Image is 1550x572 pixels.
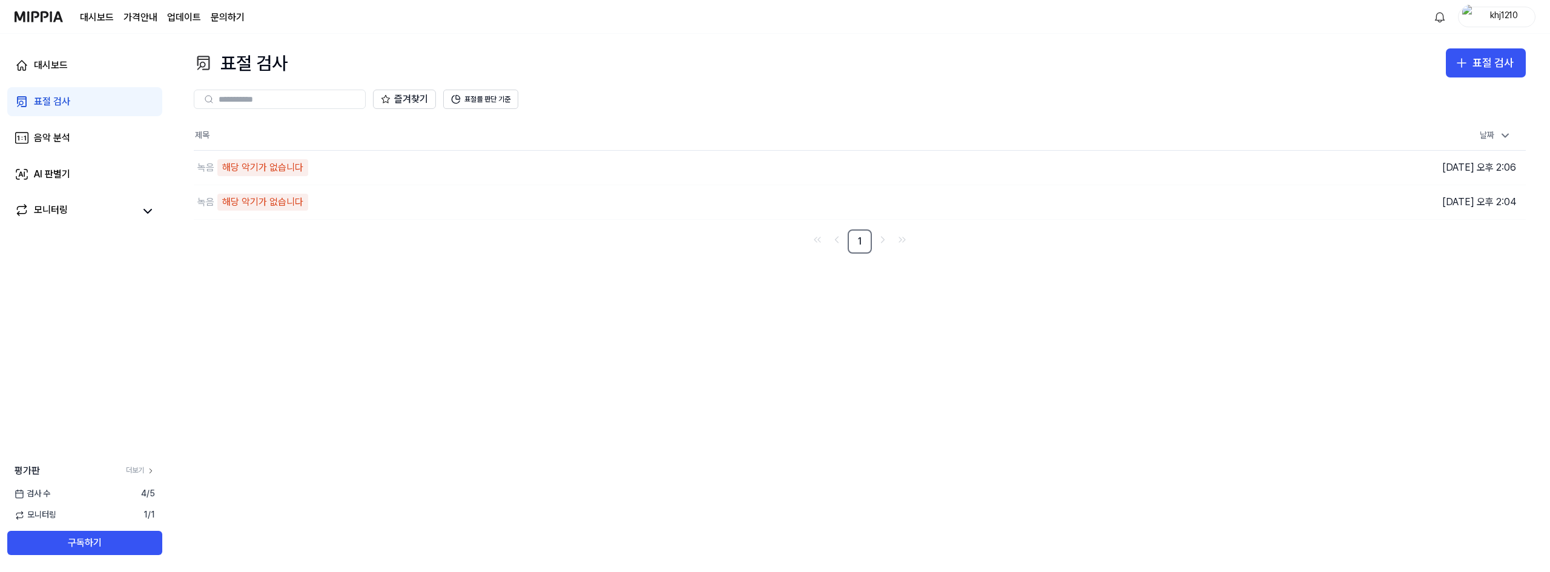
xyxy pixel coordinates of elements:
a: Go to last page [894,231,911,248]
span: 검사 수 [15,488,50,500]
a: 음악 분석 [7,123,162,153]
a: 대시보드 [80,10,114,25]
div: 해당 악기가 없습니다 [217,194,308,211]
div: khj1210 [1480,10,1528,23]
span: 모니터링 [15,509,56,521]
td: [DATE] 오후 2:04 [1193,185,1526,219]
div: 표절 검사 [194,48,288,77]
div: 대시보드 [34,58,68,73]
div: AI 판별기 [34,167,70,182]
a: 1 [848,229,872,254]
td: [DATE] 오후 2:06 [1193,150,1526,185]
button: 표절 검사 [1446,48,1526,77]
a: 표절 검사 [7,87,162,116]
div: 표절 검사 [34,94,70,109]
div: 녹음 [197,160,214,175]
div: 녹음 [197,195,214,209]
div: 날짜 [1475,126,1516,145]
a: AI 판별기 [7,160,162,189]
img: 알림 [1433,10,1447,24]
button: profilekhj1210 [1458,7,1535,27]
a: 업데이트 [167,10,201,25]
button: 구독하기 [7,531,162,555]
span: 평가판 [15,464,40,478]
span: 4 / 5 [141,488,155,500]
div: 음악 분석 [34,131,70,145]
a: 대시보드 [7,51,162,80]
a: Go to next page [874,231,891,248]
div: 표절 검사 [1472,54,1514,72]
div: 해당 악기가 없습니다 [217,159,308,176]
a: 더보기 [126,465,155,476]
th: 제목 [194,121,1193,150]
a: 가격안내 [124,10,157,25]
button: 즐겨찾기 [373,90,436,109]
a: Go to first page [809,231,826,248]
img: profile [1462,5,1477,29]
button: 표절률 판단 기준 [443,90,518,109]
nav: pagination [194,229,1526,254]
a: Go to previous page [828,231,845,248]
span: 1 / 1 [143,509,155,521]
div: 모니터링 [34,203,68,220]
a: 모니터링 [15,203,136,220]
a: 문의하기 [211,10,245,25]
